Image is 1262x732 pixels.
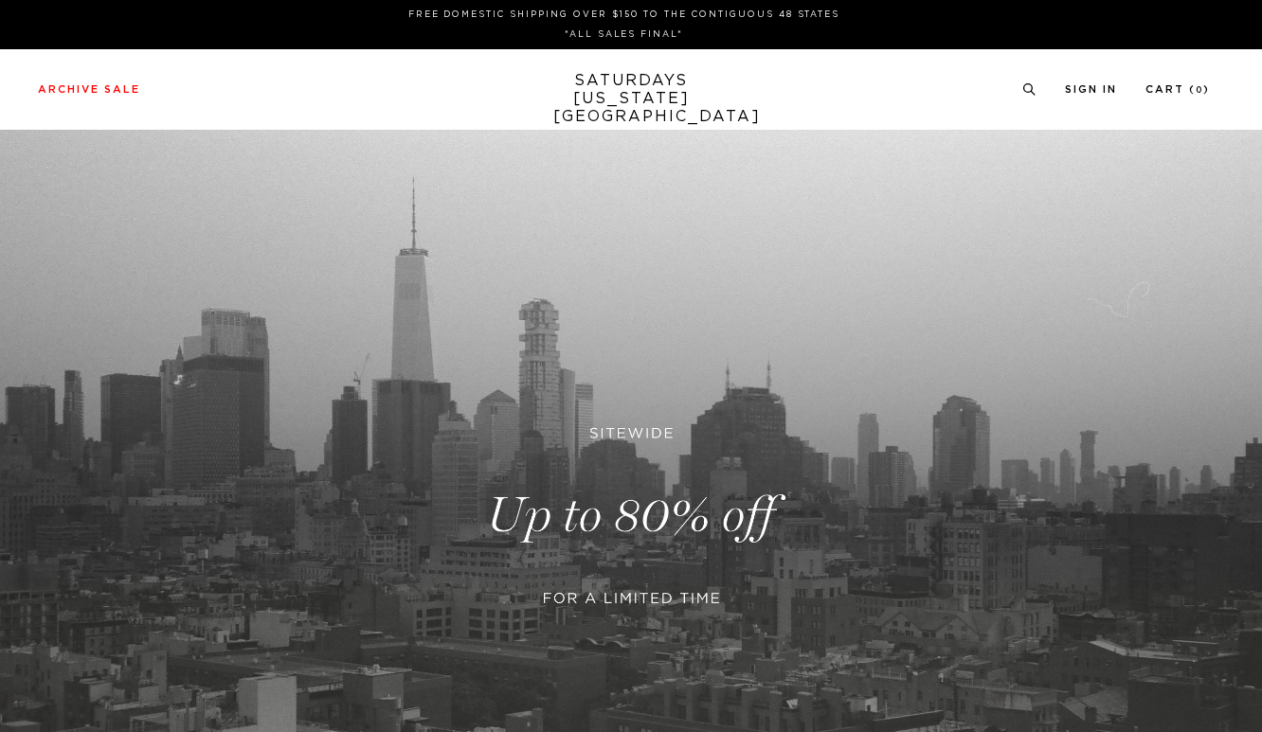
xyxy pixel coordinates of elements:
a: Sign In [1065,84,1117,95]
p: *ALL SALES FINAL* [45,27,1202,42]
a: Archive Sale [38,84,140,95]
a: Cart (0) [1145,84,1210,95]
a: SATURDAYS[US_STATE][GEOGRAPHIC_DATA] [553,72,710,126]
p: FREE DOMESTIC SHIPPING OVER $150 TO THE CONTIGUOUS 48 STATES [45,8,1202,22]
small: 0 [1196,86,1203,95]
